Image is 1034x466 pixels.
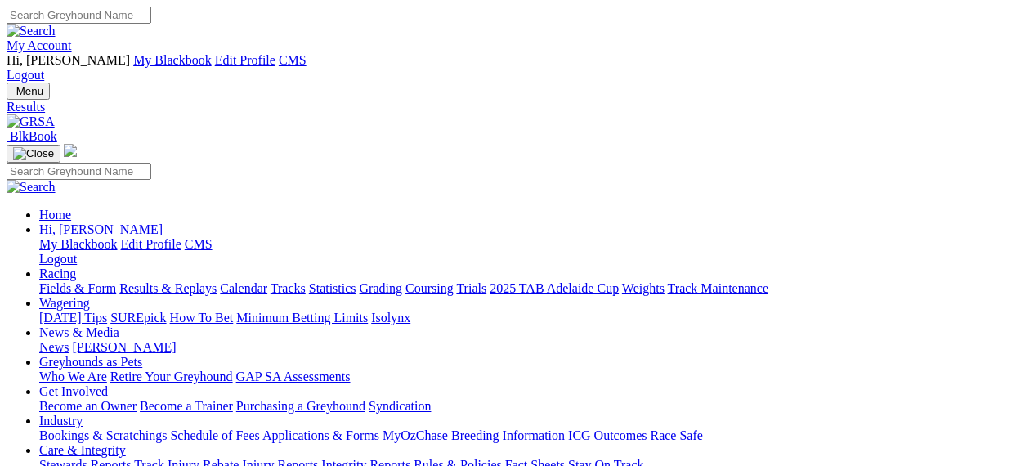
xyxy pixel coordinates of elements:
a: [PERSON_NAME] [72,340,176,354]
img: Search [7,180,56,195]
a: [DATE] Tips [39,311,107,325]
a: Racing [39,267,76,280]
a: My Blackbook [39,237,118,251]
div: My Account [7,53,1027,83]
div: Get Involved [39,399,1027,414]
a: Minimum Betting Limits [236,311,368,325]
span: BlkBook [10,129,57,143]
a: Results & Replays [119,281,217,295]
a: Get Involved [39,384,108,398]
a: CMS [185,237,213,251]
a: Weights [622,281,665,295]
a: Track Maintenance [668,281,768,295]
a: Retire Your Greyhound [110,370,233,383]
a: Trials [456,281,486,295]
a: News & Media [39,325,119,339]
a: Greyhounds as Pets [39,355,142,369]
a: ICG Outcomes [568,428,647,442]
span: Hi, [PERSON_NAME] [39,222,163,236]
img: Close [13,147,54,160]
a: MyOzChase [383,428,448,442]
a: Fields & Form [39,281,116,295]
div: Wagering [39,311,1027,325]
a: Coursing [405,281,454,295]
a: Breeding Information [451,428,565,442]
a: Home [39,208,71,222]
img: Search [7,24,56,38]
button: Toggle navigation [7,145,60,163]
div: Racing [39,281,1027,296]
a: Wagering [39,296,90,310]
a: Statistics [309,281,356,295]
a: My Blackbook [133,53,212,67]
a: Become a Trainer [140,399,233,413]
a: Hi, [PERSON_NAME] [39,222,166,236]
a: Edit Profile [121,237,181,251]
a: Race Safe [650,428,702,442]
a: Applications & Forms [262,428,379,442]
a: Purchasing a Greyhound [236,399,365,413]
a: GAP SA Assessments [236,370,351,383]
a: Calendar [220,281,267,295]
a: Results [7,100,1027,114]
a: Logout [7,68,44,82]
a: Become an Owner [39,399,137,413]
a: Care & Integrity [39,443,126,457]
div: News & Media [39,340,1027,355]
a: Isolynx [371,311,410,325]
a: Bookings & Scratchings [39,428,167,442]
img: GRSA [7,114,55,129]
span: Menu [16,85,43,97]
a: Logout [39,252,77,266]
a: Schedule of Fees [170,428,259,442]
a: Grading [360,281,402,295]
span: Hi, [PERSON_NAME] [7,53,130,67]
input: Search [7,7,151,24]
a: Tracks [271,281,306,295]
a: 2025 TAB Adelaide Cup [490,281,619,295]
input: Search [7,163,151,180]
a: My Account [7,38,72,52]
a: BlkBook [7,129,57,143]
a: Who We Are [39,370,107,383]
div: Greyhounds as Pets [39,370,1027,384]
a: Syndication [369,399,431,413]
a: SUREpick [110,311,166,325]
a: News [39,340,69,354]
div: Industry [39,428,1027,443]
a: Industry [39,414,83,428]
div: Hi, [PERSON_NAME] [39,237,1027,267]
a: How To Bet [170,311,234,325]
button: Toggle navigation [7,83,50,100]
a: Edit Profile [215,53,275,67]
a: CMS [279,53,307,67]
img: logo-grsa-white.png [64,144,77,157]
